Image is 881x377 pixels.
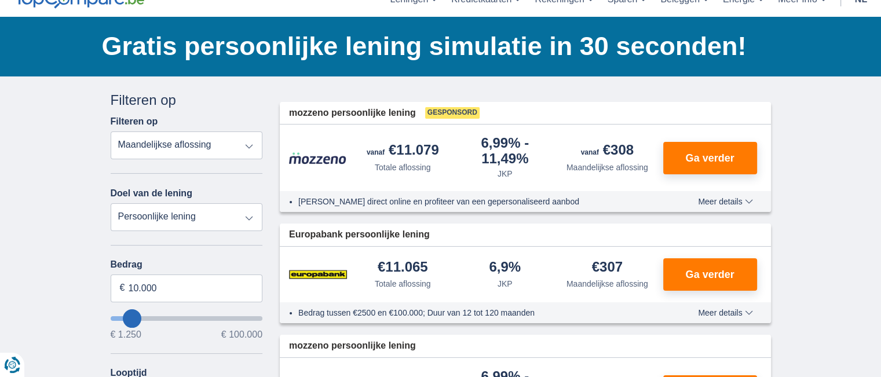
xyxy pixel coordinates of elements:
button: Ga verder [663,258,757,291]
div: €307 [592,260,623,276]
div: €11.079 [367,143,439,159]
div: Filteren op [111,90,263,110]
li: [PERSON_NAME] direct online en profiteer van een gepersonaliseerd aanbod [298,196,656,207]
span: € 100.000 [221,330,262,339]
div: €308 [581,143,634,159]
li: Bedrag tussen €2500 en €100.000; Duur van 12 tot 120 maanden [298,307,656,319]
button: Meer details [689,197,761,206]
label: Bedrag [111,259,263,270]
span: € 1.250 [111,330,141,339]
div: Maandelijkse aflossing [566,278,648,290]
div: JKP [498,278,513,290]
input: wantToBorrow [111,316,263,321]
span: Ga verder [685,269,734,280]
div: JKP [498,168,513,180]
div: Maandelijkse aflossing [566,162,648,173]
span: mozzeno persoonlijke lening [289,339,416,353]
span: Ga verder [685,153,734,163]
h1: Gratis persoonlijke lening simulatie in 30 seconden! [102,28,771,64]
div: 6,99% [459,136,552,166]
span: Meer details [698,197,752,206]
span: Europabank persoonlijke lening [289,228,430,241]
div: €11.065 [378,260,428,276]
button: Ga verder [663,142,757,174]
label: Doel van de lening [111,188,192,199]
div: Totale aflossing [375,162,431,173]
span: mozzeno persoonlijke lening [289,107,416,120]
button: Meer details [689,308,761,317]
span: Gesponsord [425,107,480,119]
span: € [120,281,125,295]
label: Filteren op [111,116,158,127]
div: 6,9% [489,260,521,276]
img: product.pl.alt Mozzeno [289,152,347,164]
span: Meer details [698,309,752,317]
div: Totale aflossing [375,278,431,290]
img: product.pl.alt Europabank [289,260,347,289]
